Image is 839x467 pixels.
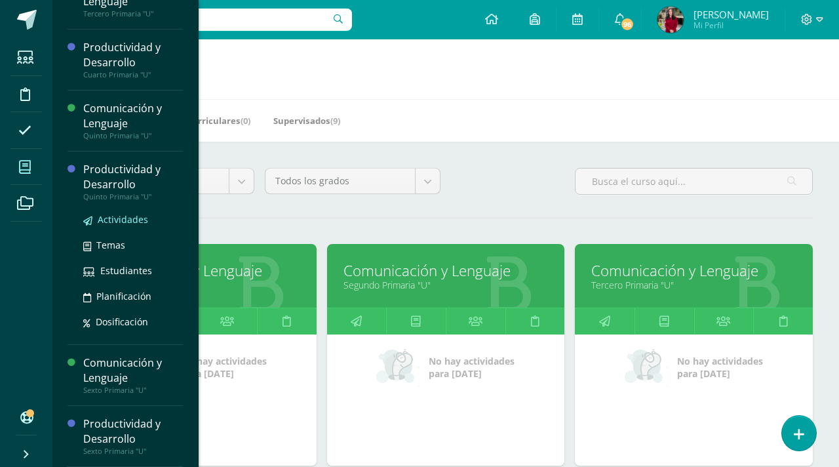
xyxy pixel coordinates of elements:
a: Comunicación y LenguajeSexto Primaria "U" [83,355,183,395]
input: Busca el curso aquí... [576,169,812,194]
div: Quinto Primaria "U" [83,131,183,140]
a: Comunicación y Lenguaje [591,260,796,281]
a: Productividad y DesarrolloSexto Primaria "U" [83,416,183,456]
a: Actividades [83,212,183,227]
span: (9) [330,115,340,127]
span: (0) [241,115,250,127]
div: Cuarto Primaria "U" [83,70,183,79]
a: Productividad y DesarrolloCuarto Primaria "U" [83,40,183,79]
div: Productividad y Desarrollo [83,416,183,447]
a: Planificación [83,289,183,304]
a: Tercero Primaria "U" [591,279,796,291]
div: Quinto Primaria "U" [83,192,183,201]
span: Planificación [96,290,151,302]
a: Todos los grados [265,169,440,193]
span: Dosificación [96,315,148,328]
a: Supervisados(9) [273,110,340,131]
img: no_activities_small.png [625,348,668,387]
a: Comunicación y Lenguaje [343,260,549,281]
a: Segundo Primaria "U" [343,279,549,291]
div: Comunicación y Lenguaje [83,355,183,386]
span: Estudiantes [100,264,152,277]
a: Temas [83,237,183,253]
div: Sexto Primaria "U" [83,386,183,395]
div: Comunicación y Lenguaje [83,101,183,131]
span: Todos los grados [275,169,405,193]
span: Temas [96,239,125,251]
div: Productividad y Desarrollo [83,40,183,70]
span: Actividades [98,213,148,226]
a: Mis Extracurriculares(0) [147,110,250,131]
span: No hay actividades para [DATE] [677,355,763,380]
span: No hay actividades para [DATE] [429,355,515,380]
img: afd7e76de556f4dd3d403f9d21d2ff59.png [657,7,684,33]
a: Dosificación [83,314,183,329]
a: Estudiantes [83,263,183,278]
input: Busca un usuario... [61,9,352,31]
div: Productividad y Desarrollo [83,162,183,192]
span: No hay actividades para [DATE] [181,355,267,380]
span: Mi Perfil [693,20,769,31]
a: Productividad y DesarrolloQuinto Primaria "U" [83,162,183,201]
div: Sexto Primaria "U" [83,447,183,456]
img: no_activities_small.png [376,348,419,387]
span: [PERSON_NAME] [693,8,769,21]
span: 96 [620,17,634,31]
div: Tercero Primaria "U" [83,9,183,18]
a: Comunicación y LenguajeQuinto Primaria "U" [83,101,183,140]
